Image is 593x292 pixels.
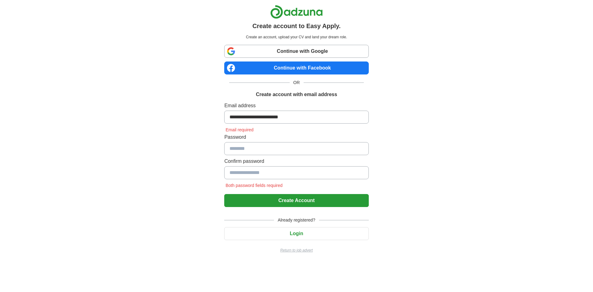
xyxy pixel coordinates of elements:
[270,5,323,19] img: Adzuna logo
[224,127,254,132] span: Email required
[224,231,368,236] a: Login
[224,133,368,141] label: Password
[224,61,368,74] a: Continue with Facebook
[290,79,304,86] span: OR
[225,34,367,40] p: Create an account, upload your CV and land your dream role.
[224,183,284,188] span: Both password fields required
[224,227,368,240] button: Login
[252,21,341,31] h1: Create account to Easy Apply.
[256,91,337,98] h1: Create account with email address
[224,158,368,165] label: Confirm password
[274,217,319,223] span: Already registered?
[224,45,368,58] a: Continue with Google
[224,248,368,253] a: Return to job advert
[224,194,368,207] button: Create Account
[224,102,368,109] label: Email address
